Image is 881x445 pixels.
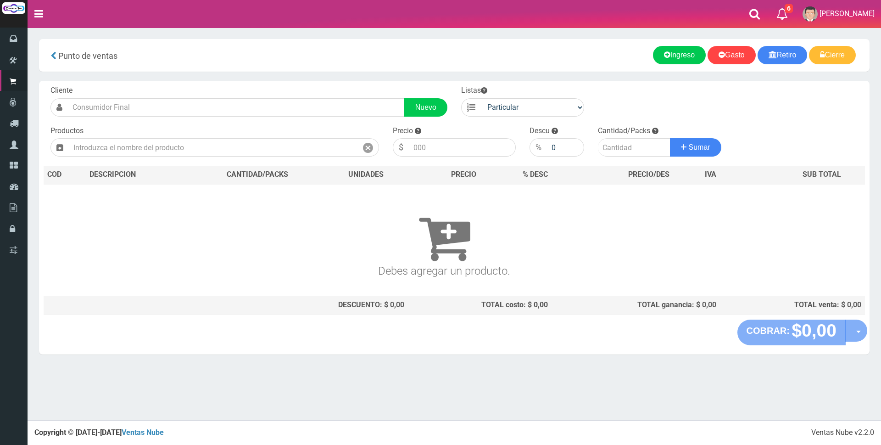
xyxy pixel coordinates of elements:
[724,300,861,310] div: TOTAL venta: $ 0,00
[461,85,487,96] label: Listas
[598,126,650,136] label: Cantidad/Packs
[737,320,846,345] button: COBRAR: $0,00
[393,126,413,136] label: Precio
[809,46,856,64] a: Cierre
[393,138,409,157] div: $
[758,46,808,64] a: Retiro
[811,428,874,438] div: Ventas Nube v2.2.0
[68,98,405,117] input: Consumidor Final
[50,85,72,96] label: Cliente
[792,321,836,340] strong: $0,00
[708,46,756,64] a: Gasto
[803,169,841,180] span: SUB TOTAL
[523,170,548,179] span: % DESC
[451,169,476,180] span: PRECIO
[555,300,716,310] div: TOTAL ganancia: $ 0,00
[530,138,547,157] div: %
[86,166,190,184] th: DES
[412,300,548,310] div: TOTAL costo: $ 0,00
[69,138,357,157] input: Introduzca el nombre del producto
[670,138,721,157] button: Sumar
[547,138,584,157] input: 000
[404,98,447,117] a: Nuevo
[409,138,516,157] input: 000
[44,166,86,184] th: COD
[598,138,670,157] input: Cantidad
[2,2,25,14] img: Logo grande
[530,126,550,136] label: Descu
[58,51,117,61] span: Punto de ventas
[34,428,164,437] strong: Copyright © [DATE]-[DATE]
[190,166,324,184] th: CANTIDAD/PACKS
[705,170,716,179] span: IVA
[785,4,793,13] span: 6
[324,166,407,184] th: UNIDADES
[50,126,84,136] label: Productos
[653,46,706,64] a: Ingreso
[194,300,404,310] div: DESCUENTO: $ 0,00
[803,6,818,22] img: User Image
[103,170,136,179] span: CRIPCION
[820,9,875,18] span: [PERSON_NAME]
[747,326,790,336] strong: COBRAR:
[689,143,710,151] span: Sumar
[122,428,164,437] a: Ventas Nube
[47,197,841,277] h3: Debes agregar un producto.
[628,170,669,179] span: PRECIO/DES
